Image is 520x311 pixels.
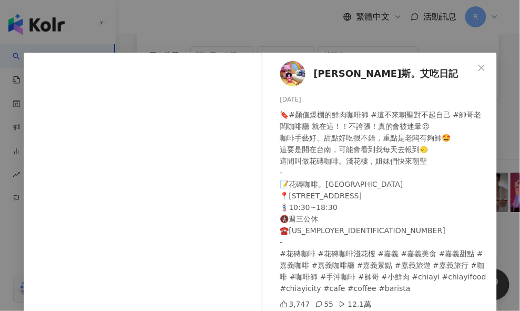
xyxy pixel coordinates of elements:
[280,109,488,294] div: 🔖#顏值爆棚的鮮肉咖啡師 #這不來朝聖對不起自己 #帥哥老闆咖啡廳 就在這！！不誇張！真的會被迷暈😍 咖啡手藝好、甜點好吃很不錯，重點是老闆有夠帥🤩 這要是開在台南，可能會看到我每天去報到🙂‍↔...
[477,64,486,72] span: close
[314,66,458,81] span: [PERSON_NAME]斯。艾吃日記
[471,57,492,78] button: Close
[280,95,488,105] div: [DATE]
[339,298,371,310] div: 12.1萬
[280,61,474,86] a: KOL Avatar[PERSON_NAME]斯。艾吃日記
[280,298,310,310] div: 3,747
[315,298,334,310] div: 55
[280,61,305,86] img: KOL Avatar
